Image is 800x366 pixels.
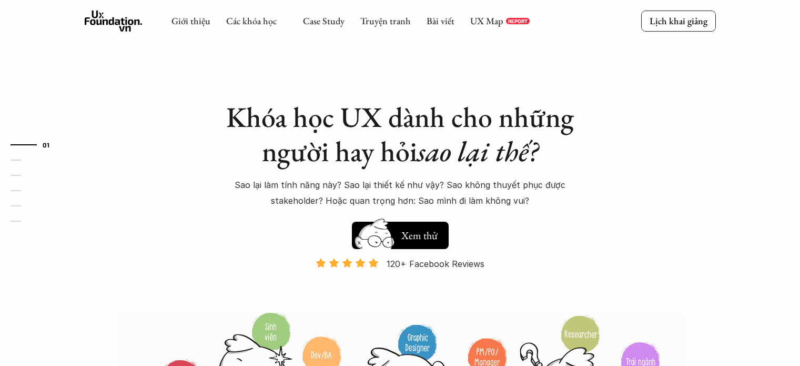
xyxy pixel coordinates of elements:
p: REPORT [508,18,528,24]
strong: 01 [43,141,50,149]
h1: Khóa học UX dành cho những người hay hỏi [216,100,584,169]
p: Sao lại làm tính năng này? Sao lại thiết kế như vậy? Sao không thuyết phục được stakeholder? Hoặc... [216,177,584,209]
a: Bài viết [427,15,454,27]
a: Xem thử [352,216,449,249]
p: 120+ Facebook Reviews [387,256,484,272]
a: UX Map [470,15,503,27]
a: Các khóa học [226,15,277,27]
a: Truyện tranh [360,15,411,27]
a: REPORT [506,18,530,24]
h5: Xem thử [401,228,438,243]
p: Lịch khai giảng [650,15,707,27]
em: sao lại thế? [417,133,538,170]
a: Lịch khai giảng [641,11,716,31]
a: Giới thiệu [171,15,210,27]
a: 01 [11,139,60,151]
a: 120+ Facebook Reviews [307,258,494,311]
a: Case Study [303,15,345,27]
